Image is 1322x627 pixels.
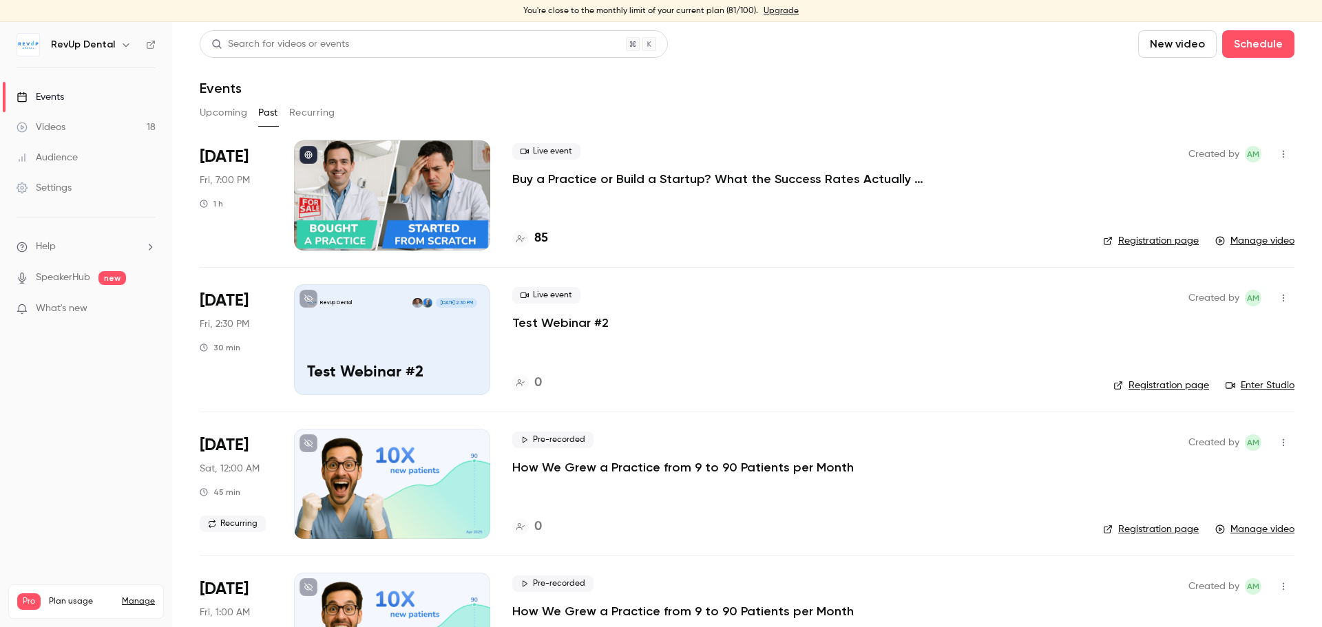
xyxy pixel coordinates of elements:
span: Live event [512,143,580,160]
span: AM [1247,146,1259,162]
a: Buy a Practice or Build a Startup? What the Success Rates Actually Say [512,171,925,187]
img: RevUp Dental [17,34,39,56]
div: Events [17,90,64,104]
div: 1 h [200,198,223,209]
span: AM [1247,290,1259,306]
span: new [98,271,126,285]
span: Adrian Mihai [1245,146,1261,162]
span: [DATE] 2:30 PM [436,298,476,308]
a: Manage video [1215,522,1294,536]
a: Test Webinar #2 [512,315,609,331]
button: Recurring [289,102,335,124]
span: Help [36,240,56,254]
div: Videos [17,120,65,134]
a: 0 [512,518,542,536]
span: [DATE] [200,434,249,456]
div: Aug 29 Fri, 5:00 PM (America/Toronto) [200,429,272,539]
a: Registration page [1103,522,1199,536]
p: Test Webinar #2 [307,364,477,382]
iframe: Noticeable Trigger [139,303,156,315]
h4: 0 [534,374,542,392]
a: Registration page [1103,234,1199,248]
span: Fri, 1:00 AM [200,606,250,619]
span: Fri, 7:00 PM [200,173,250,187]
button: New video [1138,30,1217,58]
a: How We Grew a Practice from 9 to 90 Patients per Month [512,459,854,476]
div: Search for videos or events [211,37,349,52]
span: Fri, 2:30 PM [200,317,249,331]
div: 45 min [200,487,240,498]
div: Sep 5 Fri, 12:00 PM (America/Toronto) [200,140,272,251]
a: Test Webinar #2RevUp DentalAdrian ClocusneanuNick Fotache[DATE] 2:30 PMTest Webinar #2 [294,284,490,394]
a: 85 [512,229,548,248]
a: Registration page [1113,379,1209,392]
a: Enter Studio [1226,379,1294,392]
p: RevUp Dental [320,299,352,306]
img: Nick Fotache [412,298,422,308]
span: What's new [36,301,87,316]
span: [DATE] [200,146,249,168]
button: Past [258,102,278,124]
span: Plan usage [49,596,114,607]
span: AM [1247,578,1259,595]
a: 0 [512,374,542,392]
span: Recurring [200,516,266,532]
a: How We Grew a Practice from 9 to 90 Patients per Month [512,603,854,619]
span: Created by [1188,578,1239,595]
span: Live event [512,287,580,304]
a: Manage [122,596,155,607]
span: Created by [1188,290,1239,306]
div: Audience [17,151,78,164]
div: 30 min [200,342,240,353]
div: Sep 5 Fri, 2:30 PM (Europe/Bucharest) [200,284,272,394]
span: AM [1247,434,1259,451]
a: Upgrade [764,6,799,17]
span: Created by [1188,434,1239,451]
span: Adrian Mihai [1245,290,1261,306]
h4: 85 [534,229,548,248]
span: Sat, 12:00 AM [200,462,260,476]
button: Schedule [1222,30,1294,58]
span: [DATE] [200,578,249,600]
img: Adrian Clocusneanu [423,298,432,308]
span: Adrian Mihai [1245,578,1261,595]
a: SpeakerHub [36,270,90,285]
span: [DATE] [200,290,249,312]
span: Pre-recorded [512,575,594,592]
h6: RevUp Dental [51,38,115,52]
span: Pro [17,593,41,610]
span: Created by [1188,146,1239,162]
div: Settings [17,181,72,195]
li: help-dropdown-opener [17,240,156,254]
button: Upcoming [200,102,247,124]
a: Manage video [1215,234,1294,248]
span: Pre-recorded [512,432,594,448]
h4: 0 [534,518,542,536]
span: Adrian Mihai [1245,434,1261,451]
h1: Events [200,80,242,96]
